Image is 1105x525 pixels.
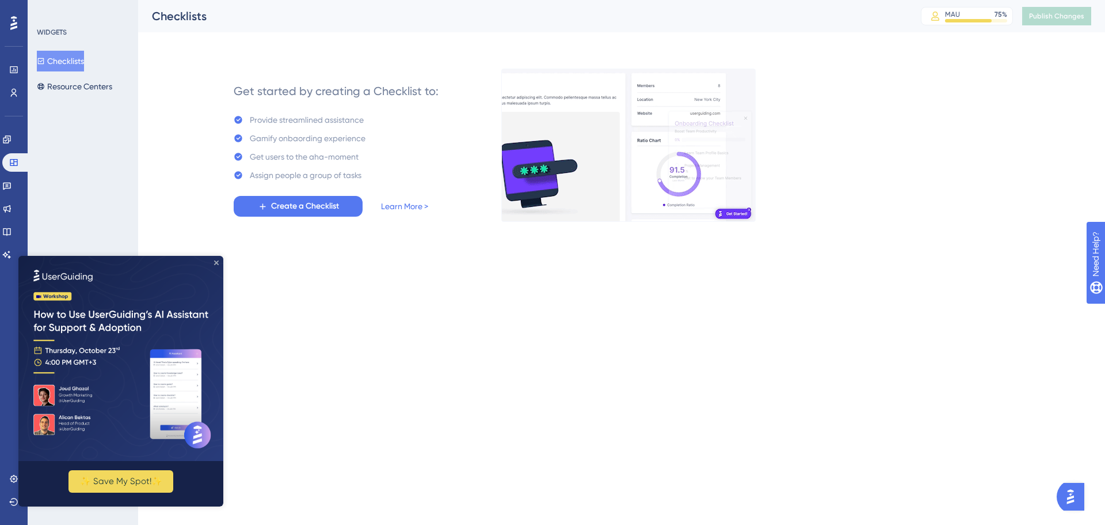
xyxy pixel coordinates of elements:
button: Checklists [37,51,84,71]
div: Get started by creating a Checklist to: [234,83,439,99]
a: Learn More > [381,199,428,213]
button: Resource Centers [37,76,112,97]
span: Publish Changes [1029,12,1084,21]
span: Need Help? [27,3,72,17]
div: Gamify onbaording experience [250,131,365,145]
span: Create a Checklist [271,199,339,213]
button: ✨ Save My Spot!✨ [50,214,155,237]
div: Get users to the aha-moment [250,150,359,164]
iframe: UserGuiding AI Assistant Launcher [1057,479,1091,514]
img: e28e67207451d1beac2d0b01ddd05b56.gif [501,69,756,222]
div: MAU [945,10,960,19]
button: Publish Changes [1022,7,1091,25]
div: Checklists [152,8,892,24]
div: Close Preview [196,5,200,9]
button: Create a Checklist [234,196,363,217]
div: WIDGETS [37,28,67,37]
div: Assign people a group of tasks [250,168,361,182]
div: Provide streamlined assistance [250,113,364,127]
div: 75 % [995,10,1007,19]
